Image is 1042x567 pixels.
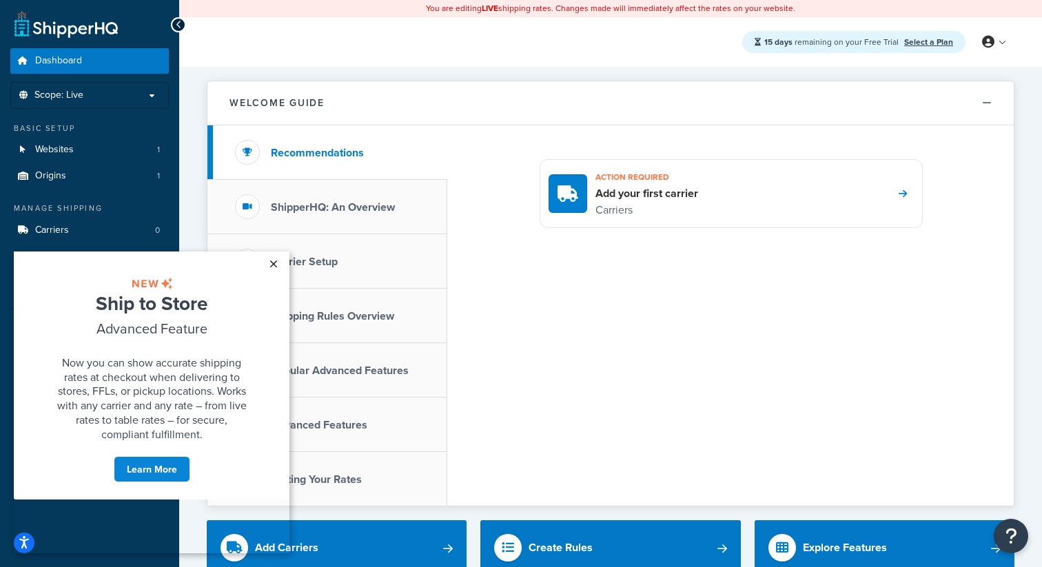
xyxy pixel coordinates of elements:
[229,98,325,108] h2: Welcome Guide
[10,163,169,189] a: Origins1
[157,144,160,156] span: 1
[10,320,169,331] div: Resources
[271,419,367,431] h3: Advanced Features
[43,103,233,190] span: Now you can show accurate shipping rates at checkout when delivering to stores, FFLs, or pickup l...
[83,67,194,87] span: Advanced Feature
[82,38,194,65] span: Ship to Store
[35,225,69,236] span: Carriers
[10,48,169,74] a: Dashboard
[595,186,698,201] h4: Add your first carrier
[35,55,82,67] span: Dashboard
[904,36,953,48] a: Select a Plan
[271,473,362,486] h3: Testing Your Rates
[529,538,593,557] div: Create Rules
[271,256,338,268] h3: Carrier Setup
[10,386,169,411] a: Analytics
[35,144,74,156] span: Websites
[207,81,1014,125] button: Welcome Guide
[994,519,1028,553] button: Open Resource Center
[10,269,169,295] a: Advanced Features0
[34,90,83,101] span: Scope: Live
[10,203,169,214] div: Manage Shipping
[271,310,394,322] h3: Shipping Rules Overview
[10,123,169,134] div: Basic Setup
[35,251,99,262] span: Shipping Rules
[10,335,169,360] a: Test Your Rates
[157,170,160,182] span: 1
[100,205,176,231] a: Learn More
[10,163,169,189] li: Origins
[595,168,698,186] h3: Action required
[155,225,160,236] span: 0
[10,269,169,295] li: Advanced Features
[803,538,887,557] div: Explore Features
[10,360,169,385] a: Marketplace
[10,137,169,163] a: Websites1
[10,218,169,243] li: Carriers
[271,201,395,214] h3: ShipperHQ: An Overview
[35,170,66,182] span: Origins
[764,36,901,48] span: remaining on your Free Trial
[271,147,364,159] h3: Recommendations
[271,364,409,377] h3: Popular Advanced Features
[764,36,793,48] strong: 15 days
[595,201,698,219] p: Carriers
[482,2,498,14] b: LIVE
[10,244,169,269] a: Shipping Rules
[10,411,169,436] a: Help Docs
[10,218,169,243] a: Carriers0
[10,137,169,163] li: Websites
